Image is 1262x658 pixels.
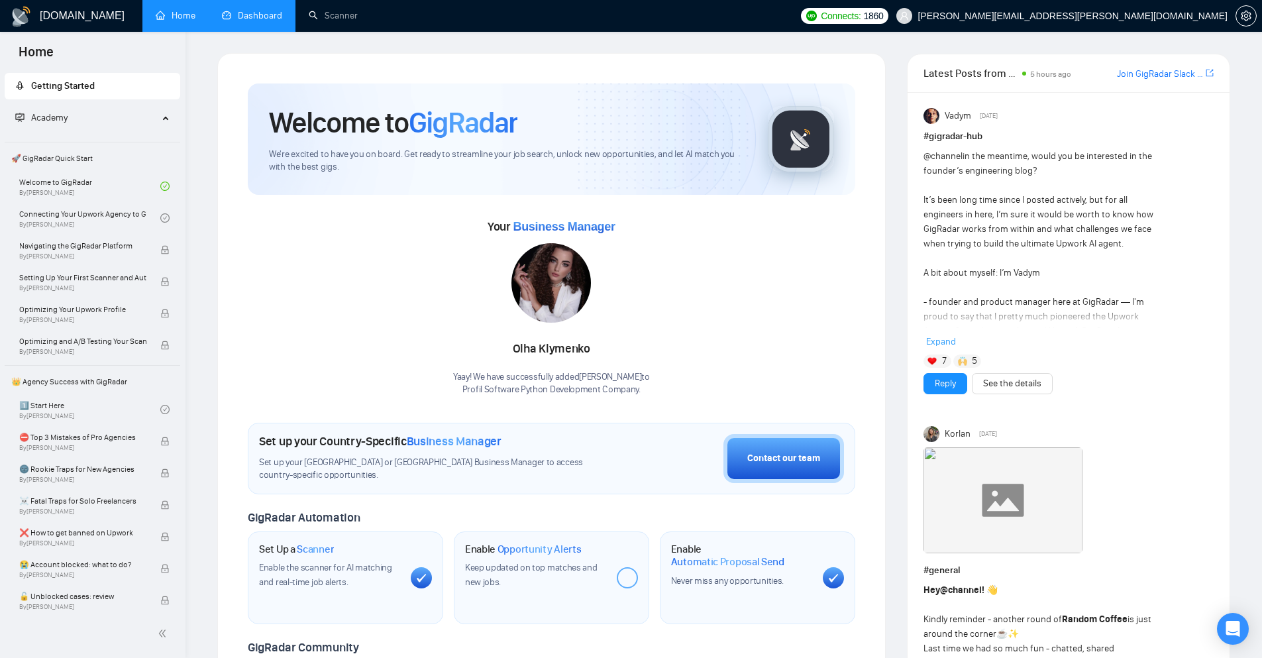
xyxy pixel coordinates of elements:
div: Yaay! We have successfully added [PERSON_NAME] to [453,371,650,396]
span: By [PERSON_NAME] [19,603,146,611]
h1: Enable [671,543,812,569]
span: lock [160,245,170,254]
span: Optimizing and A/B Testing Your Scanner for Better Results [19,335,146,348]
span: setting [1236,11,1256,21]
span: fund-projection-screen [15,113,25,122]
img: 1687087871074-173.jpg [511,243,591,323]
span: Scanner [297,543,334,556]
a: dashboardDashboard [222,10,282,21]
img: 🙌 [958,356,967,366]
span: [DATE] [980,110,998,122]
img: ❤️ [927,356,937,366]
span: By [PERSON_NAME] [19,444,146,452]
span: check-circle [160,182,170,191]
span: Business Manager [513,220,615,233]
a: setting [1236,11,1257,21]
a: export [1206,67,1214,80]
span: user [900,11,909,21]
img: logo [11,6,32,27]
span: Expand [926,336,956,347]
span: lock [160,564,170,573]
span: Connects: [821,9,861,23]
img: Vadym [923,108,939,124]
span: Your [488,219,615,234]
h1: Welcome to [269,105,517,140]
p: Profil Software Python Development Company . [453,384,650,396]
span: We're excited to have you on board. Get ready to streamline your job search, unlock new opportuni... [269,148,747,174]
span: lock [160,468,170,478]
span: lock [160,437,170,446]
div: Olha Klymenko [453,338,650,360]
button: setting [1236,5,1257,27]
span: GigRadar Automation [248,510,360,525]
span: Keep updated on top matches and new jobs. [465,562,598,588]
span: ☕ [996,628,1008,639]
div: Contact our team [747,451,820,466]
a: Reply [935,376,956,391]
span: Set up your [GEOGRAPHIC_DATA] or [GEOGRAPHIC_DATA] Business Manager to access country-specific op... [259,457,610,482]
span: Getting Started [31,80,95,91]
span: 1860 [863,9,883,23]
h1: Set Up a [259,543,334,556]
span: Optimizing Your Upwork Profile [19,303,146,316]
span: ❌ How to get banned on Upwork [19,526,146,539]
div: Open Intercom Messenger [1217,613,1249,645]
span: 7 [942,355,947,368]
button: Reply [923,373,967,394]
span: export [1206,68,1214,78]
span: 5 [972,355,977,368]
span: lock [160,277,170,286]
li: Getting Started [5,73,180,99]
h1: # gigradar-hub [923,129,1214,144]
span: Business Manager [407,434,501,449]
span: 😭 Account blocked: what to do? [19,558,146,571]
span: lock [160,309,170,318]
span: Academy [15,112,68,123]
span: ☠️ Fatal Traps for Solo Freelancers [19,494,146,508]
span: rocket [15,81,25,90]
span: 🌚 Rookie Traps for New Agencies [19,463,146,476]
span: ✨ [1008,628,1019,639]
span: 👋 [986,584,998,596]
span: check-circle [160,213,170,223]
span: ⛔ Top 3 Mistakes of Pro Agencies [19,431,146,444]
span: 🔓 Unblocked cases: review [19,590,146,603]
span: Korlan [945,427,971,441]
span: Never miss any opportunities. [671,575,784,586]
button: Contact our team [723,434,844,483]
span: lock [160,532,170,541]
span: By [PERSON_NAME] [19,539,146,547]
span: By [PERSON_NAME] [19,476,146,484]
a: 1️⃣ Start HereBy[PERSON_NAME] [19,395,160,424]
img: F09LD3HAHMJ-Coffee%20chat%20round%202.gif [923,447,1082,553]
strong: Hey ! [923,584,984,596]
span: Navigating the GigRadar Platform [19,239,146,252]
img: gigradar-logo.png [768,106,834,172]
a: searchScanner [309,10,358,21]
span: Setting Up Your First Scanner and Auto-Bidder [19,271,146,284]
span: By [PERSON_NAME] [19,348,146,356]
a: Welcome to GigRadarBy[PERSON_NAME] [19,172,160,201]
div: in the meantime, would you be interested in the founder’s engineering blog? It’s been long time s... [923,149,1156,528]
span: By [PERSON_NAME] [19,316,146,324]
img: upwork-logo.png [806,11,817,21]
a: See the details [983,376,1041,391]
span: Automatic Proposal Send [671,555,784,569]
a: Join GigRadar Slack Community [1117,67,1203,82]
span: lock [160,500,170,510]
span: Home [8,42,64,70]
img: Korlan [923,426,939,442]
span: By [PERSON_NAME] [19,284,146,292]
button: See the details [972,373,1053,394]
a: homeHome [156,10,195,21]
span: By [PERSON_NAME] [19,252,146,260]
span: [DATE] [979,428,997,440]
span: 🚀 GigRadar Quick Start [6,145,179,172]
span: 👑 Agency Success with GigRadar [6,368,179,395]
h1: Set up your Country-Specific [259,434,501,449]
span: GigRadar Community [248,640,359,655]
span: Academy [31,112,68,123]
span: 5 hours ago [1030,70,1071,79]
span: lock [160,596,170,605]
span: check-circle [160,405,170,414]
